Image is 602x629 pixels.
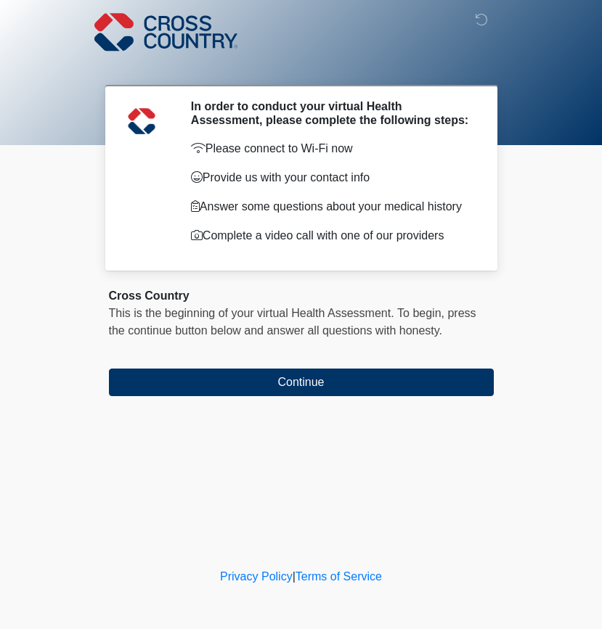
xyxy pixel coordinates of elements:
[191,140,472,157] p: Please connect to Wi-Fi now
[296,570,382,583] a: Terms of Service
[191,227,472,244] p: Complete a video call with one of our providers
[191,198,472,215] p: Answer some questions about your medical history
[220,570,293,583] a: Privacy Policy
[191,99,472,127] h2: In order to conduct your virtual Health Assessment, please complete the following steps:
[120,99,163,143] img: Agent Avatar
[109,307,476,337] span: press the continue button below and answer all questions with honesty.
[98,52,505,79] h1: ‎ ‎ ‎
[109,287,494,305] div: Cross Country
[109,307,394,319] span: This is the beginning of your virtual Health Assessment.
[109,369,494,396] button: Continue
[94,11,238,53] img: Cross Country Logo
[293,570,296,583] a: |
[191,169,472,186] p: Provide us with your contact info
[397,307,447,319] span: To begin,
